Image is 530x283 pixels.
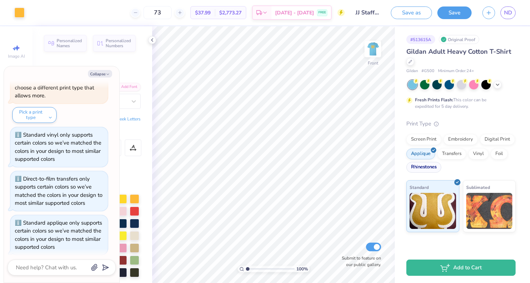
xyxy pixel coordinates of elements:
div: Foil [491,149,508,159]
div: Print Type [406,120,516,128]
span: Image AI [8,53,25,59]
span: Gildan Adult Heavy Cotton T-Shirt [406,47,511,56]
button: Save as [391,6,432,19]
a: ND [500,6,516,19]
div: This color can be expedited for 5 day delivery. [415,97,504,110]
span: FREE [318,10,326,15]
button: Collapse [88,70,112,78]
div: Direct-to-film transfers only supports certain colors so we’ve matched the colors in your design ... [15,175,102,207]
div: # 513615A [406,35,435,44]
label: Submit to feature on our public gallery. [338,255,381,268]
span: Standard [410,183,429,191]
span: $37.99 [195,9,211,17]
img: Standard [410,193,456,229]
strong: Fresh Prints Flash: [415,97,453,103]
span: 100 % [296,266,308,272]
span: Gildan [406,68,418,74]
img: Sublimated [466,193,513,229]
div: Front [368,60,378,66]
div: Original Proof [439,35,479,44]
div: Embroidery [443,134,478,145]
div: Screen Print [406,134,441,145]
button: Add to Cart [406,260,516,276]
span: Sublimated [466,183,490,191]
input: – – [143,6,172,19]
div: Rhinestones [406,162,441,173]
button: Save [437,6,472,19]
div: Standard vinyl only supports certain colors so we’ve matched the colors in your design to most si... [15,131,101,163]
button: Pick a print type [12,107,57,123]
div: Standard applique only supports certain colors so we’ve matched the colors in your design to most... [15,219,102,251]
div: Digital Print [480,134,515,145]
div: Add Font [112,83,141,91]
span: ND [504,9,512,17]
span: Minimum Order: 24 + [438,68,474,74]
span: [DATE] - [DATE] [275,9,314,17]
span: Personalized Numbers [106,38,131,48]
span: # G500 [421,68,434,74]
input: Untitled Design [350,5,385,20]
span: Personalized Names [57,38,82,48]
div: Vinyl [468,149,489,159]
div: Transfers [437,149,466,159]
span: $2,773.27 [219,9,242,17]
img: Front [366,42,380,56]
div: Applique [406,149,435,159]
